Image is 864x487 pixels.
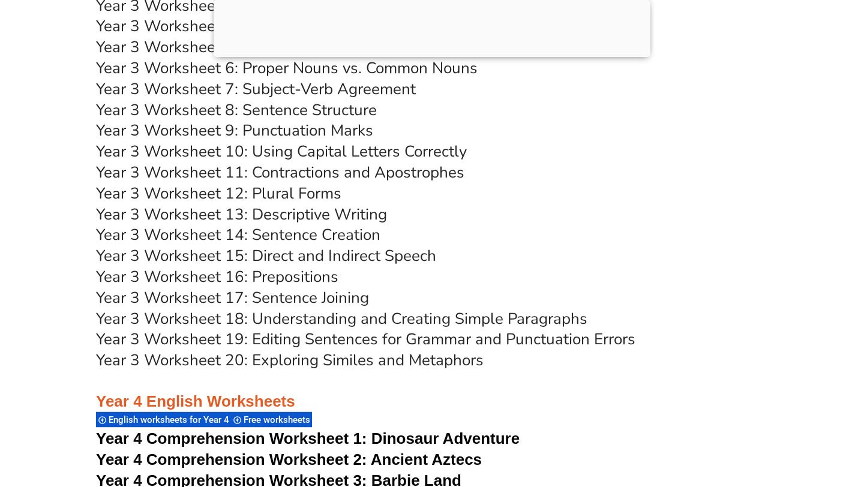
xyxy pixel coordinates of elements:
[96,162,464,183] a: Year 3 Worksheet 11: Contractions and Apostrophes
[96,204,387,225] a: Year 3 Worksheet 13: Descriptive Writing
[96,224,380,245] a: Year 3 Worksheet 14: Sentence Creation
[96,266,338,287] a: Year 3 Worksheet 16: Prepositions
[96,245,436,266] a: Year 3 Worksheet 15: Direct and Indirect Speech
[96,141,467,162] a: Year 3 Worksheet 10: Using Capital Letters Correctly
[96,37,447,58] a: Year 3 Worksheet 5: Nouns, Verbs, and Adjectives
[244,414,314,425] span: Free worksheets
[96,308,587,329] a: Year 3 Worksheet 18: Understanding and Creating Simple Paragraphs
[96,79,416,100] a: Year 3 Worksheet 7: Subject-Verb Agreement
[371,429,520,447] span: Dinosaur Adventure
[96,58,478,79] a: Year 3 Worksheet 6: Proper Nouns vs. Common Nouns
[96,371,768,412] h3: Year 4 English Worksheets
[96,450,482,468] a: Year 4 Comprehension Worksheet 2: Ancient Aztecs
[96,183,341,204] a: Year 3 Worksheet 12: Plural Forms
[96,350,484,371] a: Year 3 Worksheet 20: Exploring Similes and Metaphors
[96,16,392,37] a: Year 3 Worksheet 4: Prefixes and Suffixes
[804,429,864,487] iframe: Chat Widget
[109,414,233,425] span: English worksheets for Year 4
[96,429,520,447] a: Year 4 Comprehension Worksheet 1: Dinosaur Adventure
[96,120,373,141] a: Year 3 Worksheet 9: Punctuation Marks
[96,287,369,308] a: Year 3 Worksheet 17: Sentence Joining
[231,411,312,428] div: Free worksheets
[96,429,367,447] span: Year 4 Comprehension Worksheet 1:
[96,411,231,428] div: English worksheets for Year 4
[96,100,377,121] a: Year 3 Worksheet 8: Sentence Structure
[96,329,635,350] a: Year 3 Worksheet 19: Editing Sentences for Grammar and Punctuation Errors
